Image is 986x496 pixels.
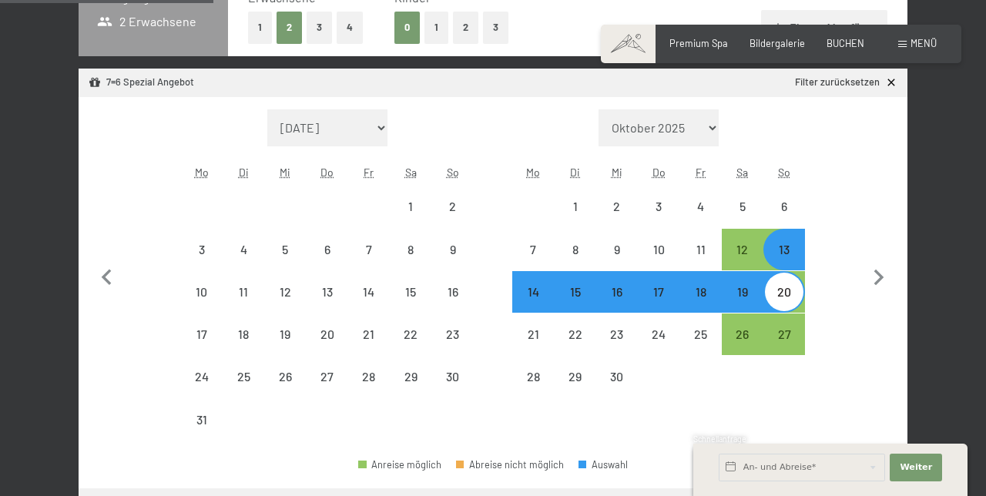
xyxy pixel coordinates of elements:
div: 31 [183,414,221,452]
div: Mon Aug 10 2026 [181,271,223,313]
div: Anreise nicht möglich [679,229,721,270]
div: Anreise nicht möglich [390,271,431,313]
button: 2 [277,12,302,43]
div: Anreise nicht möglich [722,186,763,227]
div: Sun Aug 02 2026 [431,186,473,227]
div: Anreise möglich [722,313,763,355]
div: Anreise möglich [722,271,763,313]
div: 12 [723,243,762,282]
div: Tue Aug 11 2026 [223,271,264,313]
div: Anreise nicht möglich [307,229,348,270]
div: Sun Sep 27 2026 [763,313,805,355]
div: Wed Sep 09 2026 [596,229,638,270]
div: Anreise nicht möglich [431,229,473,270]
div: Anreise nicht möglich [307,356,348,397]
button: Vorheriger Monat [91,109,123,441]
div: Anreise nicht möglich [512,229,554,270]
button: 3 [307,12,332,43]
button: 0 [394,12,420,43]
div: Anreise nicht möglich [390,229,431,270]
div: 28 [514,370,552,409]
abbr: Dienstag [570,166,580,179]
div: Tue Sep 01 2026 [555,186,596,227]
div: Anreise nicht möglich [181,271,223,313]
div: Sun Sep 20 2026 [763,271,805,313]
div: 17 [639,286,678,324]
div: 28 [350,370,388,409]
abbr: Donnerstag [320,166,334,179]
div: Fri Aug 21 2026 [348,313,390,355]
div: Anreise nicht möglich [431,271,473,313]
div: Anreise nicht möglich [555,313,596,355]
div: 27 [308,370,347,409]
div: Sat Sep 12 2026 [722,229,763,270]
abbr: Mittwoch [612,166,622,179]
div: 15 [391,286,430,324]
button: 3 [483,12,508,43]
button: Weiter [890,454,942,481]
div: Thu Sep 03 2026 [638,186,679,227]
div: Anreise nicht möglich [348,356,390,397]
div: Sat Aug 22 2026 [390,313,431,355]
div: 5 [266,243,304,282]
div: Anreise möglich [763,229,805,270]
button: 1 [248,12,272,43]
div: Mon Sep 07 2026 [512,229,554,270]
div: Anreise nicht möglich [431,186,473,227]
div: Thu Sep 17 2026 [638,271,679,313]
div: 13 [308,286,347,324]
div: Anreise nicht möglich [264,356,306,397]
div: Thu Aug 06 2026 [307,229,348,270]
div: Anreise möglich [763,271,805,313]
div: Anreise nicht möglich [390,356,431,397]
div: Anreise nicht möglich [223,313,264,355]
div: Anreise nicht möglich [638,313,679,355]
div: Anreise nicht möglich [596,229,638,270]
div: Anreise nicht möglich [596,313,638,355]
div: 25 [224,370,263,409]
div: Anreise nicht möglich [679,271,721,313]
abbr: Freitag [696,166,706,179]
a: Bildergalerie [750,37,805,49]
div: Sat Aug 01 2026 [390,186,431,227]
div: Anreise nicht möglich [638,186,679,227]
div: Anreise nicht möglich [555,229,596,270]
div: Anreise nicht möglich [431,356,473,397]
div: 19 [266,328,304,367]
div: 5 [723,200,762,239]
div: Wed Aug 12 2026 [264,271,306,313]
div: Anreise nicht möglich [264,229,306,270]
abbr: Montag [195,166,209,179]
div: Tue Sep 15 2026 [555,271,596,313]
div: 14 [350,286,388,324]
div: 10 [639,243,678,282]
div: Thu Aug 27 2026 [307,356,348,397]
div: 21 [350,328,388,367]
div: Anreise nicht möglich [555,271,596,313]
div: Mon Aug 24 2026 [181,356,223,397]
abbr: Freitag [364,166,374,179]
div: Tue Aug 04 2026 [223,229,264,270]
div: 20 [765,286,803,324]
div: Mon Aug 03 2026 [181,229,223,270]
div: Anreise nicht möglich [181,313,223,355]
div: 2 [598,200,636,239]
div: Sat Aug 29 2026 [390,356,431,397]
span: BUCHEN [827,37,864,49]
div: 30 [433,370,471,409]
div: 8 [556,243,595,282]
div: Mon Aug 31 2026 [181,399,223,441]
abbr: Mittwoch [280,166,290,179]
div: Fri Aug 14 2026 [348,271,390,313]
div: 3 [639,200,678,239]
span: Menü [911,37,937,49]
div: Anreise nicht möglich [390,186,431,227]
abbr: Dienstag [239,166,249,179]
div: Anreise nicht möglich [223,356,264,397]
a: Premium Spa [669,37,728,49]
div: 18 [681,286,719,324]
div: Anreise nicht möglich [596,356,638,397]
div: Thu Aug 20 2026 [307,313,348,355]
